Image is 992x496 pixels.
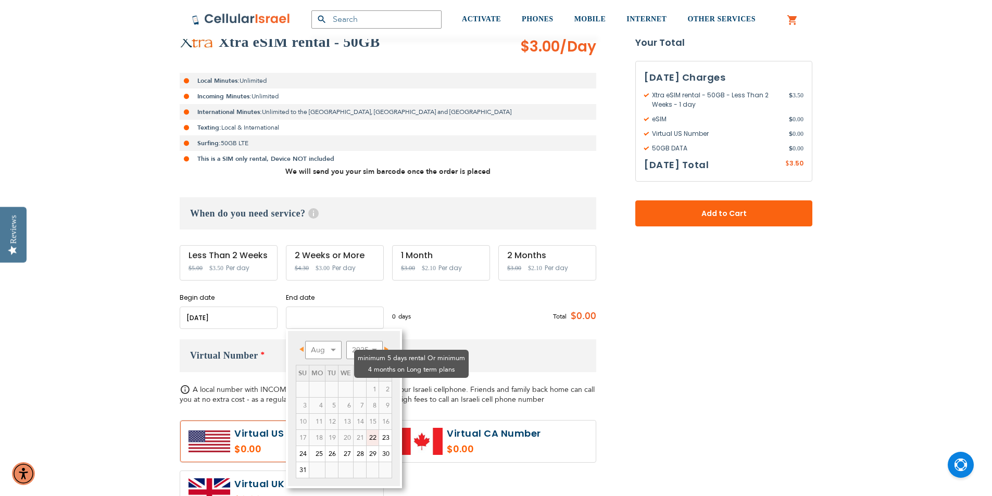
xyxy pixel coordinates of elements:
[644,70,803,85] h3: [DATE] Charges
[180,307,278,329] input: MM/DD/YYYY
[295,251,375,260] div: 2 Weeks or More
[520,36,596,57] span: $3.00
[305,341,342,359] select: Select month
[574,15,606,23] span: MOBILE
[789,159,803,168] span: 3.50
[644,144,789,153] span: 50GB DATA
[789,115,793,124] span: $
[635,200,812,226] button: Add to Cart
[325,430,338,446] td: minimum 5 days rental Or minimum 4 months on Long term plans
[219,32,380,53] h2: Xtra eSIM rental - 50GB
[197,92,252,100] strong: Incoming Minutes:
[180,35,214,49] img: Xtra eSIM rental - 50GB
[180,197,596,230] h3: When do you need service?
[354,430,366,446] span: 21
[338,430,353,446] span: 20
[789,91,793,100] span: $
[522,15,554,23] span: PHONES
[789,144,793,153] span: $
[507,251,587,260] div: 2 Months
[189,264,203,272] span: $5.00
[670,208,778,219] span: Add to Cart
[789,129,803,138] span: 0.00
[354,446,366,462] a: 28
[309,430,325,446] span: 18
[422,264,436,272] span: $2.10
[311,10,442,29] input: Search
[180,88,596,104] li: Unlimited
[789,144,803,153] span: 0.00
[325,430,338,446] span: 19
[209,264,223,272] span: $3.50
[644,157,709,173] h3: [DATE] Total
[180,104,596,120] li: Unlimited to the [GEOGRAPHIC_DATA], [GEOGRAPHIC_DATA] and [GEOGRAPHIC_DATA]
[197,155,334,163] strong: This is a SIM only rental, Device NOT included
[384,347,388,352] span: Next
[644,91,789,109] span: Xtra eSIM rental - 50GB - Less Than 2 Weeks - 1 day
[626,15,667,23] span: INTERNET
[286,307,384,329] input: MM/DD/YYYY
[9,215,18,244] div: Reviews
[644,115,789,124] span: eSIM
[295,264,309,272] span: $4.30
[180,120,596,135] li: Local & International
[354,430,367,446] td: minimum 5 days rental Or minimum 4 months on Long term plans
[560,36,596,57] span: /Day
[309,446,325,462] a: 25
[309,430,325,446] td: minimum 5 days rental Or minimum 4 months on Long term plans
[180,135,596,151] li: 50GB LTE
[297,342,310,355] a: Prev
[553,312,567,321] span: Total
[379,430,392,446] a: 23
[789,91,803,109] span: 3.50
[308,208,319,219] span: Help
[296,430,309,446] td: minimum 5 days rental Or minimum 4 months on Long term plans
[197,123,221,132] strong: Texting:
[789,129,793,138] span: $
[190,350,258,361] span: Virtual Number
[401,251,481,260] div: 1 Month
[507,264,521,272] span: $3.00
[285,167,491,176] strong: We will send you your sim barcode once the order is placed
[197,108,262,116] strong: International Minutes:
[438,263,462,273] span: Per day
[296,462,309,478] a: 31
[299,347,304,352] span: Prev
[197,139,221,147] strong: Surfing:
[180,73,596,88] li: Unlimited
[567,309,596,324] span: $0.00
[379,446,392,462] a: 30
[316,264,330,272] span: $3.00
[789,115,803,124] span: 0.00
[367,430,379,446] a: 22
[286,293,384,302] label: End date
[635,35,812,50] strong: Your Total
[189,251,269,260] div: Less Than 2 Weeks
[528,264,542,272] span: $2.10
[296,430,309,446] span: 17
[401,264,415,272] span: $3.00
[378,342,391,355] a: Next
[785,159,789,169] span: $
[687,15,756,23] span: OTHER SERVICES
[12,462,35,485] div: Accessibility Menu
[296,446,309,462] a: 24
[338,430,354,446] td: minimum 5 days rental Or minimum 4 months on Long term plans
[392,312,398,321] span: 0
[226,263,249,273] span: Per day
[197,77,240,85] strong: Local Minutes:
[338,446,353,462] a: 27
[545,263,568,273] span: Per day
[180,385,595,404] span: A local number with INCOMING calls and sms, that comes to your Israeli cellphone. Friends and fam...
[192,13,291,26] img: Cellular Israel Logo
[462,15,501,23] span: ACTIVATE
[325,446,338,462] a: 26
[644,129,789,138] span: Virtual US Number
[346,341,383,359] select: Select year
[180,293,278,302] label: Begin date
[332,263,356,273] span: Per day
[367,446,379,462] a: 29
[398,312,411,321] span: days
